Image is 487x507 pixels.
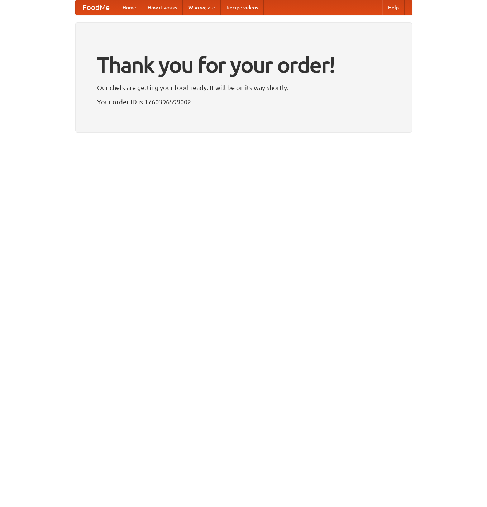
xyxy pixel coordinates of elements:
a: Recipe videos [221,0,264,15]
h1: Thank you for your order! [97,48,390,82]
p: Your order ID is 1760396599002. [97,96,390,107]
a: Who we are [183,0,221,15]
a: Home [117,0,142,15]
a: Help [382,0,405,15]
a: FoodMe [76,0,117,15]
a: How it works [142,0,183,15]
p: Our chefs are getting your food ready. It will be on its way shortly. [97,82,390,93]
